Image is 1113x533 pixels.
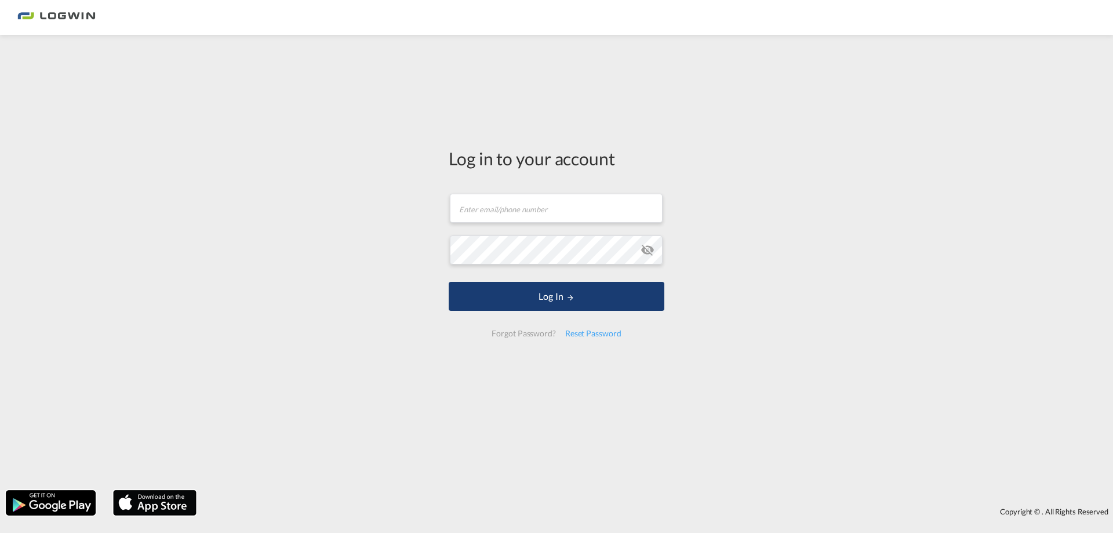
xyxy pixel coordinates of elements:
div: Forgot Password? [487,323,560,344]
img: google.png [5,489,97,517]
div: Copyright © . All Rights Reserved [202,502,1113,521]
div: Log in to your account [449,146,664,171]
img: apple.png [112,489,198,517]
button: LOGIN [449,282,664,311]
div: Reset Password [561,323,626,344]
md-icon: icon-eye-off [641,243,654,257]
input: Enter email/phone number [450,194,663,223]
img: bc73a0e0d8c111efacd525e4c8ad7d32.png [17,5,96,31]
